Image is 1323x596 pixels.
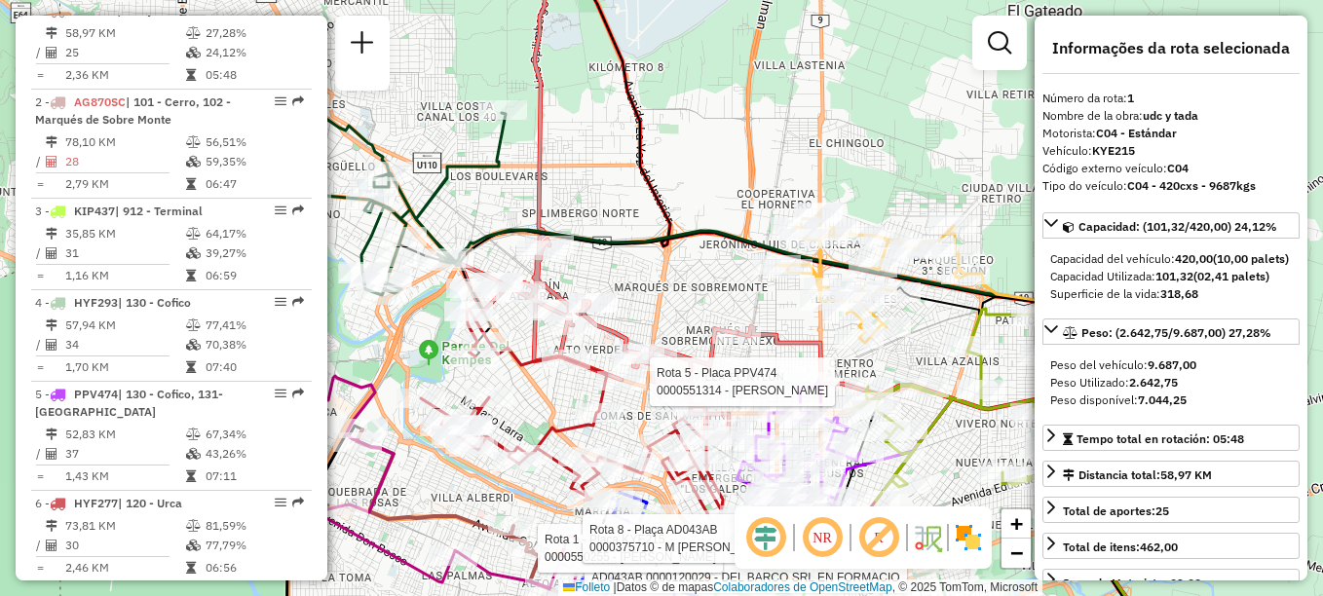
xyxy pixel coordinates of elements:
[1042,533,1300,559] a: Total de itens:462,00
[186,47,201,58] i: % de utilização da cubagem
[186,69,196,81] i: Tempo total em rota
[292,296,304,308] em: Rota exportada
[118,496,182,510] span: | 120 - Urca
[205,224,303,243] td: 64,17%
[1042,212,1300,239] a: Capacidad: (101,32/420,00) 24,12%
[205,425,303,444] td: 67,34%
[186,27,201,39] i: % de utilização do peso
[46,136,57,148] i: Distância Total
[205,558,303,577] td: 06:56
[186,178,196,190] i: Tempo total em rota
[742,514,789,561] span: Ocultar deslocamento
[292,497,304,508] em: Rota exportada
[1175,251,1213,266] strong: 420,00
[980,23,1019,62] a: Exibir filtros
[1155,269,1193,283] strong: 101,32
[205,316,303,335] td: 77,41%
[205,466,303,486] td: 07:11
[35,3,50,18] font: 1 -
[275,205,286,216] em: Opções
[186,228,201,240] i: % de utilização do peso
[35,536,45,555] td: /
[292,95,304,107] em: Rota exportada
[64,516,185,536] td: 73,81 KM
[186,339,201,351] i: % de utilização da cubagem
[1140,540,1178,554] strong: 462,00
[1167,161,1189,175] strong: C04
[46,228,57,240] i: Distância Total
[1155,503,1169,518] strong: 25
[1042,126,1177,140] font: Motorista:
[1050,251,1289,266] font: Capacidad del vehículo:
[35,558,45,577] td: =
[855,514,902,561] span: Exibir rótulo
[74,387,118,401] span: PPV474
[1042,349,1300,417] div: Peso: (2.642,75/9.687,00) 27,28%
[35,496,50,510] font: 6 -
[186,428,201,440] i: % de utilização do peso
[46,520,57,532] i: Distância Total
[64,357,185,377] td: 1,70 KM
[186,136,201,148] i: % de utilização do peso
[35,43,45,62] td: /
[275,388,286,399] em: Opções
[558,579,1042,596] div: Datos © de mapas , © 2025 TomTom, Microsoft
[1138,392,1187,407] strong: 7.044,25
[35,174,45,194] td: =
[46,247,57,259] i: Total de Atividades
[614,580,617,594] span: |
[115,204,203,218] span: | 912 - Terminal
[35,94,231,127] span: | 101 - Cerro, 102 - Marqués de Sobre Monte
[64,243,185,263] td: 31
[35,466,45,486] td: =
[64,224,185,243] td: 35,85 KM
[35,266,45,285] td: =
[46,428,57,440] i: Distância Total
[206,154,246,168] font: 59,35%
[35,387,223,419] span: | 130 - Cofico, 131- [GEOGRAPHIC_DATA]
[64,425,185,444] td: 52,83 KM
[64,132,185,152] td: 78,10 KM
[205,516,303,536] td: 81,59%
[640,434,689,454] div: Atividade não roteirizada - Francisco Ferla
[46,448,57,460] i: Total de Atividades
[1063,575,1201,592] div: Jornada Motorista: 09:00
[118,295,191,310] span: | 130 - Cofico
[46,339,57,351] i: Total de Atividades
[1160,286,1198,301] strong: 318,68
[275,497,286,508] em: Opções
[64,266,185,285] td: 1,16 KM
[1050,357,1196,372] span: Peso del vehículo:
[74,94,126,109] span: AG870SC
[46,319,57,331] i: Distância Total
[74,295,118,310] span: HYF293
[1077,431,1244,446] span: Tempo total en rotación: 05:48
[1127,178,1256,193] strong: C04 - 420cxs - 9687kgs
[1050,285,1292,303] div: Superficie de la vida:
[343,23,382,67] a: Nova sessão e pesquisa
[64,536,185,555] td: 30
[186,156,201,168] i: % de utilização da cubagem
[292,388,304,399] em: Rota exportada
[74,496,118,510] span: HYF277
[1063,539,1178,556] div: Total de itens:
[46,540,57,551] i: Total de Atividades
[953,522,984,553] img: Exibir/Ocultar setores
[1042,143,1135,158] font: Vehículo:
[35,444,45,464] td: /
[1050,391,1292,409] div: Peso disponível:
[1042,107,1300,125] div: Nombre de la obra:
[1042,497,1300,523] a: Total de aportes:25
[1042,39,1300,57] h4: Informações da rota selecionada
[186,319,201,331] i: % de utilização do peso
[64,335,185,354] td: 34
[1078,467,1212,482] font: Distancia total:
[1081,325,1271,340] span: Peso: (2.642,75/9.687,00) 27,28%
[1050,269,1269,283] font: Capacidad Utilizada:
[1092,143,1135,158] strong: KYE215
[205,23,303,43] td: 27,28%
[64,558,185,577] td: 2,46 KM
[205,266,303,285] td: 06:59
[1063,503,1169,518] span: Total de aportes:
[205,65,303,85] td: 05:48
